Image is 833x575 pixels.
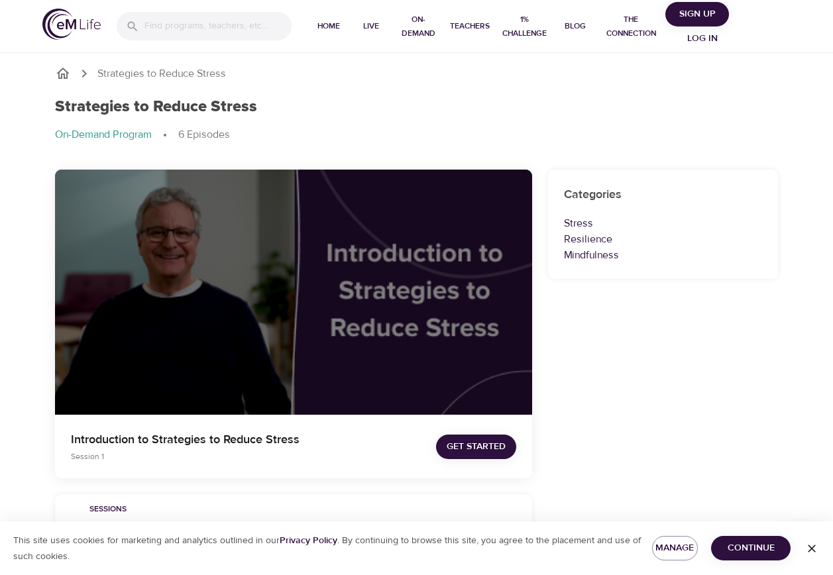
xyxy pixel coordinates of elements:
[398,13,439,40] span: On-Demand
[55,127,779,143] nav: breadcrumb
[280,535,337,547] a: Privacy Policy
[663,540,688,556] span: Manage
[711,536,791,560] button: Continue
[671,6,724,23] span: Sign Up
[564,247,763,263] p: Mindfulness
[97,66,226,81] p: Strategies to Reduce Stress
[676,30,729,47] span: Log in
[500,13,549,40] span: 1% Challenge
[665,2,729,26] button: Sign Up
[355,19,387,33] span: Live
[71,450,401,462] p: Session 1
[55,66,779,81] nav: breadcrumb
[722,540,780,556] span: Continue
[447,439,506,455] span: Get Started
[178,127,230,142] p: 6 Episodes
[559,19,591,33] span: Blog
[602,13,660,40] span: The Connection
[55,127,152,142] p: On-Demand Program
[671,26,734,51] button: Log in
[436,435,516,459] button: Get Started
[564,185,763,205] h6: Categories
[63,503,153,517] span: Sessions
[313,19,345,33] span: Home
[564,215,763,231] p: Stress
[450,19,490,33] span: Teachers
[564,231,763,247] p: Resilience
[652,536,698,560] button: Manage
[55,97,257,117] h1: Strategies to Reduce Stress
[144,12,292,40] input: Find programs, teachers, etc...
[42,9,101,40] img: logo
[71,431,401,448] p: Introduction to Strategies to Reduce Stress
